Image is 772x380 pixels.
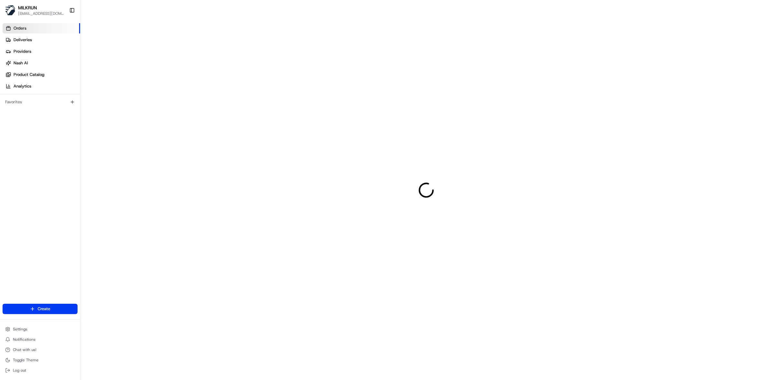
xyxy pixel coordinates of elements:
a: Orders [3,23,80,33]
div: Favorites [3,97,78,107]
button: MILKRUNMILKRUN[EMAIL_ADDRESS][DOMAIN_NAME] [3,3,67,18]
span: Analytics [14,83,31,89]
span: Providers [14,49,31,54]
button: [EMAIL_ADDRESS][DOMAIN_NAME] [18,11,64,16]
span: Create [38,306,50,312]
button: Log out [3,366,78,375]
a: Nash AI [3,58,80,68]
a: Analytics [3,81,80,91]
span: Log out [13,368,26,373]
button: Create [3,304,78,314]
button: Toggle Theme [3,356,78,365]
button: Settings [3,325,78,334]
span: Chat with us! [13,347,36,352]
span: Deliveries [14,37,32,43]
a: Product Catalog [3,70,80,80]
a: Deliveries [3,35,80,45]
span: Settings [13,327,27,332]
button: Notifications [3,335,78,344]
img: MILKRUN [5,5,15,15]
span: Toggle Theme [13,357,39,363]
a: Providers [3,46,80,57]
span: Product Catalog [14,72,44,78]
span: Notifications [13,337,35,342]
button: MILKRUN [18,5,37,11]
button: Chat with us! [3,345,78,354]
span: Nash AI [14,60,28,66]
span: Orders [14,25,26,31]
